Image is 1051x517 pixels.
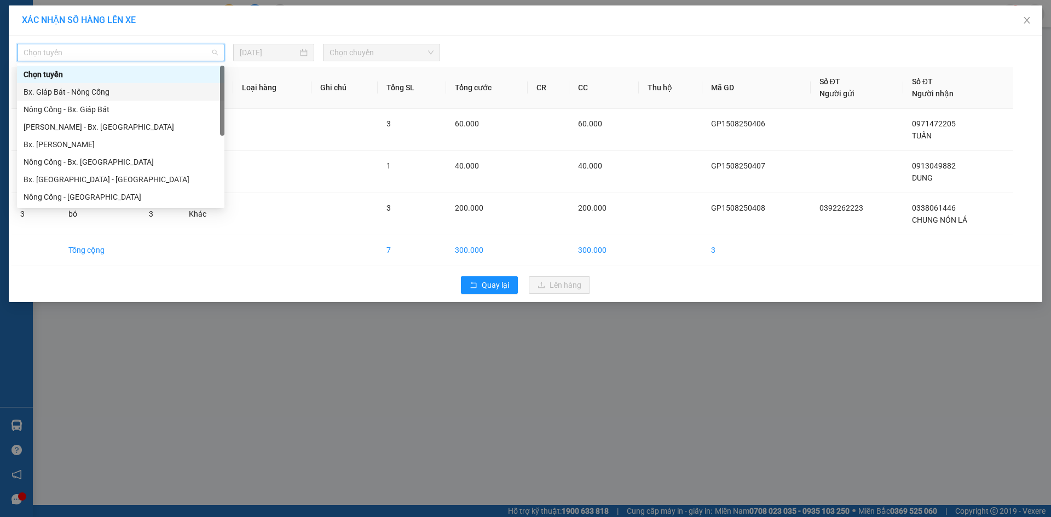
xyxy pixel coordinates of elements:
span: 40.000 [578,161,602,170]
span: 200.000 [578,204,607,212]
span: rollback [470,281,477,290]
span: TUẤN [912,131,932,140]
div: Bx. Giáp Bát - Nông Cống [17,83,224,101]
td: bó [60,193,141,235]
th: CR [528,67,569,109]
span: Số ĐT [819,77,840,86]
td: 1 [11,109,60,151]
strong: CHUYỂN PHÁT NHANH ĐÔNG LÝ [38,9,113,44]
input: 15/08/2025 [240,47,298,59]
span: Chọn tuyến [24,44,218,61]
span: GP1508250406 [711,119,765,128]
div: Bx. Giáp Bát - Nông Cống [24,86,218,98]
button: Close [1012,5,1042,36]
td: 300.000 [569,235,639,265]
div: Bx. [GEOGRAPHIC_DATA] - [GEOGRAPHIC_DATA] [24,173,218,185]
span: Người gửi [819,89,854,98]
div: Nông Cống - Bx. Mỹ Đình [17,153,224,171]
span: 3 [386,204,391,212]
button: rollbackQuay lại [461,276,518,294]
td: 300.000 [446,235,528,265]
td: Tổng cộng [60,235,141,265]
span: 3 [149,210,153,218]
div: Bx. Mỹ Đình - Nông Cống [17,171,224,188]
td: 3 [11,193,60,235]
th: Ghi chú [311,67,378,109]
span: 0392262223 [819,204,863,212]
th: CC [569,67,639,109]
div: Nông Cống - [GEOGRAPHIC_DATA] [24,191,218,203]
span: XÁC NHẬN SỐ HÀNG LÊN XE [22,15,136,25]
span: Quay lại [482,279,509,291]
div: Chọn tuyến [17,66,224,83]
td: Khác [180,193,233,235]
th: Tổng cước [446,67,528,109]
span: 40.000 [455,161,479,170]
span: 3 [386,119,391,128]
span: 0338061446 [912,204,956,212]
div: Chọn tuyến [24,68,218,80]
span: 0913049882 [912,161,956,170]
th: Mã GD [702,67,811,109]
button: uploadLên hàng [529,276,590,294]
span: SĐT XE 0904 729 427 [37,47,113,70]
th: STT [11,67,60,109]
span: 200.000 [455,204,483,212]
span: 0971472205 [912,119,956,128]
div: Như Thanh - Bx. Gia Lâm [17,118,224,136]
span: CHUNG NÓN LÁ [912,216,967,224]
td: 3 [702,235,811,265]
strong: PHIẾU BIÊN NHẬN [45,72,105,96]
th: Thu hộ [639,67,702,109]
span: Chọn chuyến [330,44,434,61]
span: GP1508250407 [711,161,765,170]
span: 60.000 [578,119,602,128]
span: DUNG [912,173,933,182]
div: Nông Cống - Bắc Ninh [17,188,224,206]
div: [PERSON_NAME] - Bx. [GEOGRAPHIC_DATA] [24,121,218,133]
img: logo [6,38,31,76]
div: Bx. Gia Lâm - Như Thanh [17,136,224,153]
span: Số ĐT [912,77,933,86]
th: Tổng SL [378,67,446,109]
span: 1 [386,161,391,170]
div: Nông Cống - Bx. [GEOGRAPHIC_DATA] [24,156,218,168]
span: close [1023,16,1031,25]
span: 60.000 [455,119,479,128]
span: GP1508250408 [711,204,765,212]
span: GP1508250408 [119,56,184,68]
th: Loại hàng [233,67,311,109]
td: 2 [11,151,60,193]
td: 7 [378,235,446,265]
div: Nông Cống - Bx. Giáp Bát [24,103,218,115]
span: Người nhận [912,89,954,98]
div: Bx. [PERSON_NAME] [24,138,218,150]
div: Nông Cống - Bx. Giáp Bát [17,101,224,118]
